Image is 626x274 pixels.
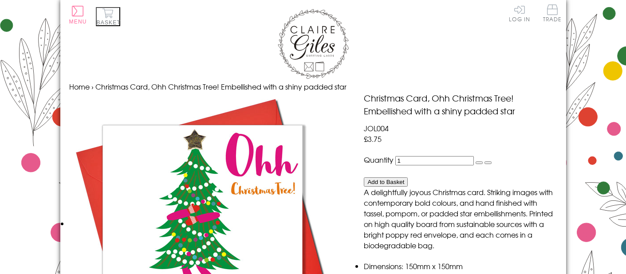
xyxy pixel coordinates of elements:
span: £3.75 [364,133,382,144]
span: Christmas Card, Ohh Christmas Tree! Embellished with a shiny padded star [95,81,346,92]
span: Trade [543,4,562,22]
p: A delightfully joyous Christmas card. Striking images with contemporary bold colours, and hand fi... [364,187,557,251]
a: Trade [543,4,562,23]
label: Quantity [364,154,394,165]
a: Home [69,81,90,92]
a: Log In [509,4,530,22]
button: Basket [96,7,120,26]
span: › [91,81,94,92]
button: Menu [69,6,87,25]
img: Claire Giles Greetings Cards [278,9,349,79]
button: Add to Basket [364,177,408,187]
nav: breadcrumbs [69,81,557,92]
li: Dimensions: 150mm x 150mm [364,261,557,271]
span: Menu [69,19,87,25]
span: JOL004 [364,123,389,133]
h1: Christmas Card, Ohh Christmas Tree! Embellished with a shiny padded star [364,92,557,117]
span: Add to Basket [367,179,404,185]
